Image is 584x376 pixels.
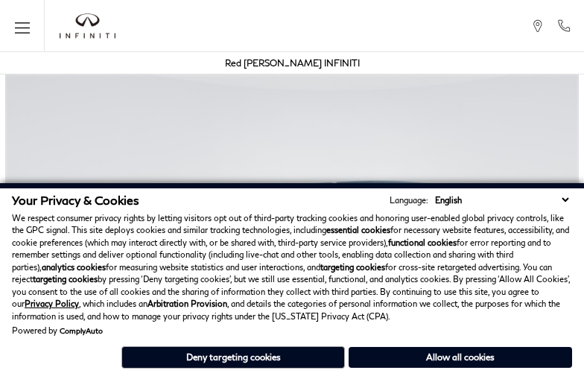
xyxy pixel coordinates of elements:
[225,57,360,68] a: Red [PERSON_NAME] INFINITI
[42,262,106,272] strong: analytics cookies
[12,326,103,335] div: Powered by
[60,13,115,39] a: infiniti
[320,262,385,272] strong: targeting cookies
[326,225,390,235] strong: essential cookies
[25,299,79,308] a: Privacy Policy
[349,347,572,368] button: Allow all cookies
[390,196,428,204] div: Language:
[12,212,572,323] p: We respect consumer privacy rights by letting visitors opt out of third-party tracking cookies an...
[388,238,457,247] strong: functional cookies
[33,274,98,284] strong: targeting cookies
[60,326,103,335] a: ComplyAuto
[60,13,115,39] img: INFINITI
[121,346,345,369] button: Deny targeting cookies
[431,194,572,206] select: Language Select
[147,299,227,308] strong: Arbitration Provision
[12,193,139,207] span: Your Privacy & Cookies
